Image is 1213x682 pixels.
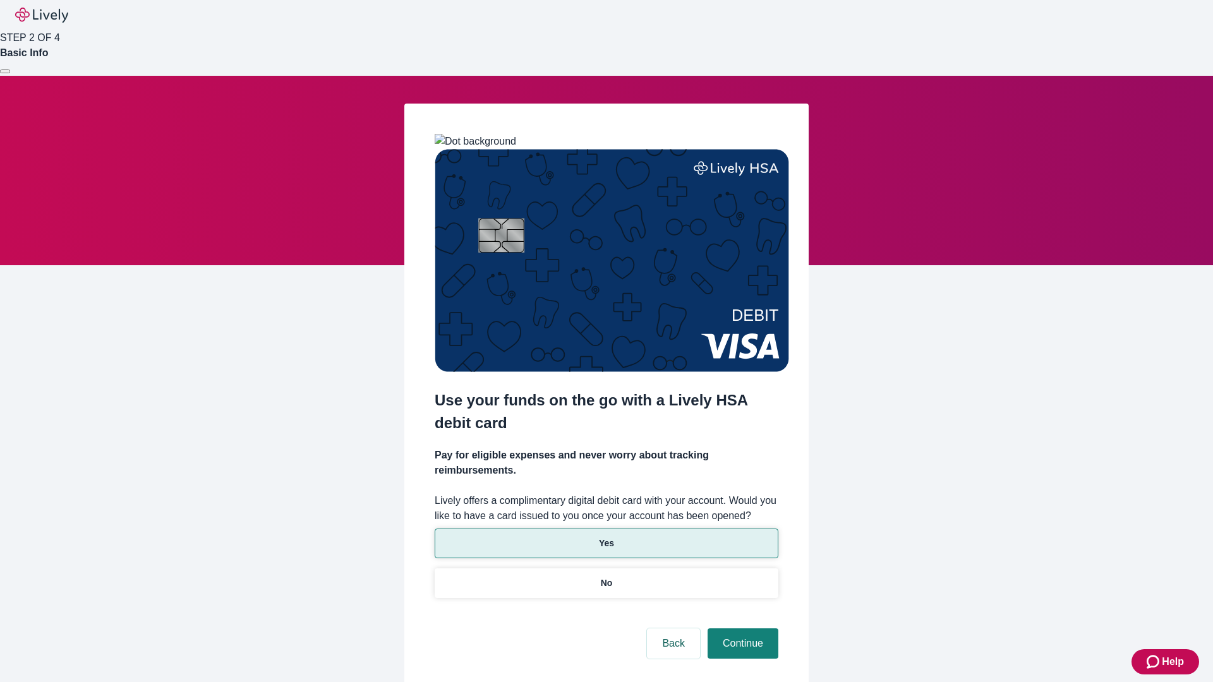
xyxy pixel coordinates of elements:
[1132,649,1199,674] button: Zendesk support iconHelp
[1162,654,1184,669] span: Help
[435,149,789,372] img: Debit card
[647,628,700,659] button: Back
[599,537,614,550] p: Yes
[435,134,516,149] img: Dot background
[435,529,778,558] button: Yes
[435,389,778,434] h2: Use your funds on the go with a Lively HSA debit card
[15,8,68,23] img: Lively
[435,448,778,478] h4: Pay for eligible expenses and never worry about tracking reimbursements.
[435,493,778,523] label: Lively offers a complimentary digital debit card with your account. Would you like to have a card...
[435,568,778,598] button: No
[601,577,613,590] p: No
[708,628,778,659] button: Continue
[1147,654,1162,669] svg: Zendesk support icon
